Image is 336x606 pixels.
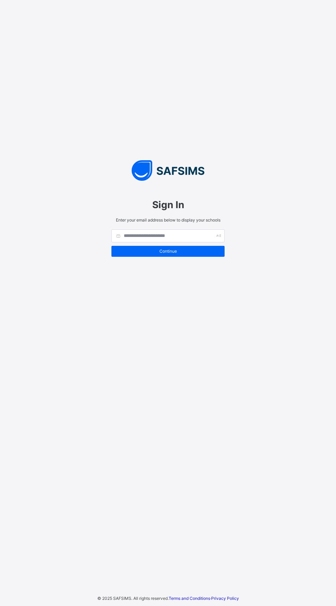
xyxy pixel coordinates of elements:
[97,596,169,601] span: © 2025 SAFSIMS. All rights reserved.
[169,596,210,601] a: Terms and Conditions
[111,199,225,211] span: Sign In
[117,249,219,254] span: Continue
[169,596,239,601] span: ·
[211,596,239,601] a: Privacy Policy
[105,160,231,181] img: SAFSIMS Logo
[111,217,225,223] span: Enter your email address below to display your schools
